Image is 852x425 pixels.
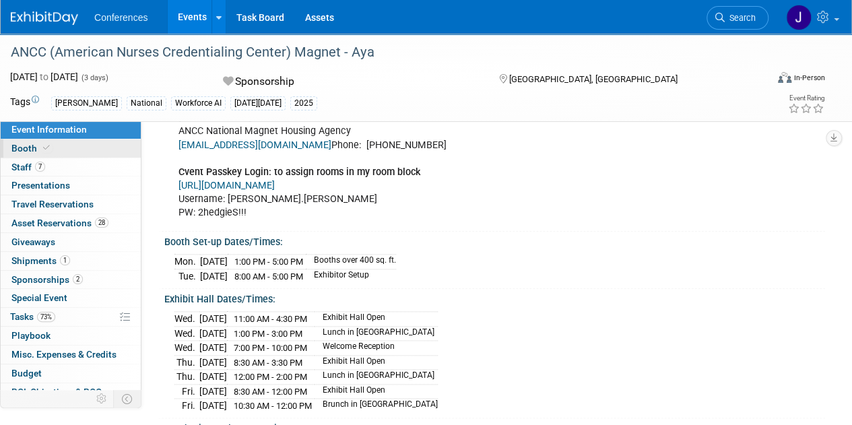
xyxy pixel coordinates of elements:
[290,96,317,110] div: 2025
[234,343,307,353] span: 7:00 PM - 10:00 PM
[230,96,286,110] div: [DATE][DATE]
[234,387,307,397] span: 8:30 AM - 12:00 PM
[199,384,227,399] td: [DATE]
[174,312,199,327] td: Wed.
[11,236,55,247] span: Giveaways
[11,274,83,285] span: Sponsorships
[234,329,302,339] span: 1:00 PM - 3:00 PM
[234,372,307,382] span: 12:00 PM - 2:00 PM
[199,370,227,385] td: [DATE]
[199,312,227,327] td: [DATE]
[200,255,228,269] td: [DATE]
[90,390,114,407] td: Personalize Event Tab Strip
[127,96,166,110] div: National
[10,311,55,322] span: Tasks
[1,252,141,270] a: Shipments1
[11,218,108,228] span: Asset Reservations
[178,139,331,151] a: [EMAIL_ADDRESS][DOMAIN_NAME]
[1,195,141,214] a: Travel Reservations
[1,289,141,307] a: Special Event
[199,326,227,341] td: [DATE]
[1,233,141,251] a: Giveaways
[1,214,141,232] a: Asset Reservations28
[10,95,39,110] td: Tags
[219,70,477,94] div: Sponsorship
[178,180,275,191] a: [URL][DOMAIN_NAME]
[1,308,141,326] a: Tasks73%
[11,292,67,303] span: Special Event
[199,399,227,413] td: [DATE]
[315,370,438,385] td: Lunch in [GEOGRAPHIC_DATA]
[11,143,53,154] span: Booth
[706,70,825,90] div: Event Format
[11,387,102,397] span: ROI, Objectives & ROO
[234,401,312,411] span: 10:30 AM - 12:00 PM
[11,199,94,209] span: Travel Reservations
[315,355,438,370] td: Exhibit Hall Open
[164,232,825,249] div: Booth Set-up Dates/Times:
[234,314,307,324] span: 11:00 AM - 4:30 PM
[174,399,199,413] td: Fri.
[11,162,45,172] span: Staff
[306,269,396,284] td: Exhibitor Setup
[174,269,200,284] td: Tue.
[6,40,756,65] div: ANCC (American Nurses Credentialing Center) Magnet - Aya
[11,11,78,25] img: ExhibitDay
[793,73,825,83] div: In-Person
[315,312,438,327] td: Exhibit Hall Open
[11,349,117,360] span: Misc. Expenses & Credits
[199,355,227,370] td: [DATE]
[95,218,108,228] span: 28
[35,162,45,172] span: 7
[778,72,791,83] img: Format-Inperson.png
[10,71,78,82] span: [DATE] [DATE]
[306,255,396,269] td: Booths over 400 sq. ft.
[1,158,141,176] a: Staff7
[1,139,141,158] a: Booth
[1,121,141,139] a: Event Information
[11,180,70,191] span: Presentations
[11,124,87,135] span: Event Information
[315,326,438,341] td: Lunch in [GEOGRAPHIC_DATA]
[1,176,141,195] a: Presentations
[234,358,302,368] span: 8:30 AM - 3:30 PM
[174,341,199,356] td: Wed.
[234,257,303,267] span: 1:00 PM - 5:00 PM
[43,144,50,152] i: Booth reservation complete
[94,12,148,23] span: Conferences
[234,271,303,282] span: 8:00 AM - 5:00 PM
[174,370,199,385] td: Thu.
[174,255,200,269] td: Mon.
[725,13,756,23] span: Search
[11,330,51,341] span: Playbook
[37,312,55,322] span: 73%
[174,326,199,341] td: Wed.
[1,383,141,401] a: ROI, Objectives & ROO
[315,384,438,399] td: Exhibit Hall Open
[315,399,438,413] td: Brunch in [GEOGRAPHIC_DATA]
[174,384,199,399] td: Fri.
[1,346,141,364] a: Misc. Expenses & Credits
[200,269,228,284] td: [DATE]
[178,166,420,178] b: Cvent Passkey Login: to assign rooms in my room block
[199,341,227,356] td: [DATE]
[171,96,226,110] div: Workforce AI
[174,355,199,370] td: Thu.
[786,5,812,30] img: Jenny Clavero
[164,289,825,306] div: Exhibit Hall Dates/Times:
[114,390,141,407] td: Toggle Event Tabs
[60,255,70,265] span: 1
[1,327,141,345] a: Playbook
[38,71,51,82] span: to
[80,73,108,82] span: (3 days)
[1,271,141,289] a: Sponsorships2
[788,95,824,102] div: Event Rating
[509,74,677,84] span: [GEOGRAPHIC_DATA], [GEOGRAPHIC_DATA]
[51,96,122,110] div: [PERSON_NAME]
[73,274,83,284] span: 2
[1,364,141,383] a: Budget
[11,255,70,266] span: Shipments
[11,368,42,379] span: Budget
[315,341,438,356] td: Welcome Reception
[707,6,768,30] a: Search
